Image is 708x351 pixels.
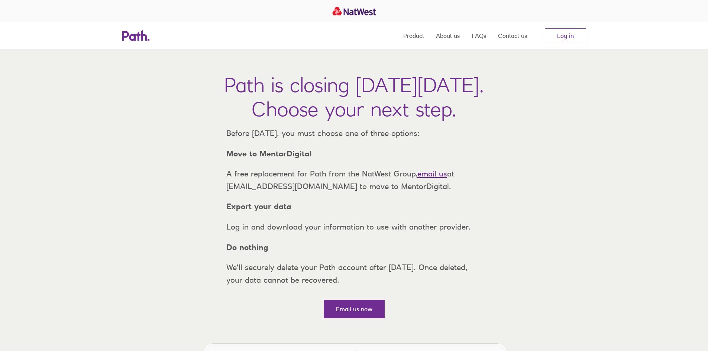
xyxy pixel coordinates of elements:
p: Log in and download your information to use with another provider. [220,221,488,233]
a: Log in [545,28,586,43]
a: Product [403,22,424,49]
a: About us [436,22,460,49]
a: Email us now [324,300,385,318]
strong: Move to MentorDigital [226,149,312,158]
a: email us [417,169,447,178]
a: FAQs [472,22,486,49]
p: We’ll securely delete your Path account after [DATE]. Once deleted, your data cannot be recovered. [220,261,488,286]
p: Before [DATE], you must choose one of three options: [220,127,488,140]
a: Contact us [498,22,527,49]
h1: Path is closing [DATE][DATE]. Choose your next step. [224,73,484,121]
strong: Do nothing [226,243,268,252]
strong: Export your data [226,202,291,211]
p: A free replacement for Path from the NatWest Group, at [EMAIL_ADDRESS][DOMAIN_NAME] to move to Me... [220,168,488,192]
